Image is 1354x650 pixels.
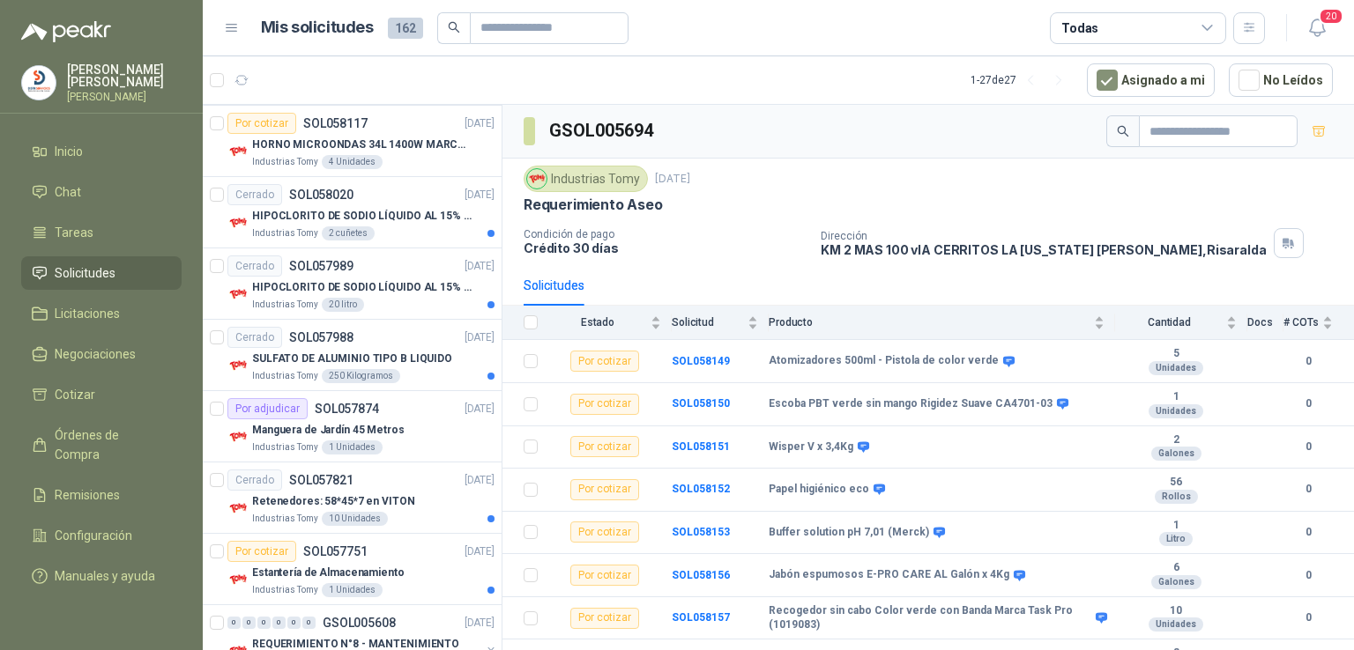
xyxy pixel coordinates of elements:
[289,188,353,201] p: SOL058020
[21,21,111,42] img: Logo peakr
[570,436,639,457] div: Por cotizar
[21,478,182,512] a: Remisiones
[289,260,353,272] p: SOL057989
[1151,447,1201,461] div: Galones
[769,316,1090,329] span: Producto
[55,304,120,323] span: Licitaciones
[524,196,663,214] p: Requerimiento Aseo
[1283,316,1319,329] span: # COTs
[289,474,353,486] p: SOL057821
[1149,404,1203,418] div: Unidades
[203,534,502,605] a: Por cotizarSOL057751[DATE] Company LogoEstantería de AlmacenamientoIndustrias Tomy1 Unidades
[323,617,396,629] p: GSOL005608
[655,171,690,188] p: [DATE]
[1283,524,1333,541] b: 0
[1159,532,1193,546] div: Litro
[21,559,182,593] a: Manuales y ayuda
[672,306,769,340] th: Solicitud
[252,298,318,312] p: Industrias Tomy
[570,565,639,586] div: Por cotizar
[769,354,999,368] b: Atomizadores 500ml - Pistola de color verde
[1283,439,1333,455] b: 0
[1117,125,1129,137] span: search
[672,526,730,538] a: SOL058153
[465,401,495,417] p: [DATE]
[289,331,353,343] p: SOL057988
[1229,63,1333,97] button: No Leídos
[1061,18,1098,38] div: Todas
[1301,12,1333,44] button: 20
[227,569,249,590] img: Company Logo
[55,182,81,202] span: Chat
[672,483,730,495] a: SOL058152
[67,63,182,88] p: [PERSON_NAME] [PERSON_NAME]
[257,617,271,629] div: 0
[227,113,296,134] div: Por cotizar
[227,212,249,233] img: Company Logo
[227,498,249,519] img: Company Logo
[252,369,318,383] p: Industrias Tomy
[21,297,182,330] a: Licitaciones
[465,543,495,560] p: [DATE]
[448,21,460,33] span: search
[55,566,155,586] span: Manuales y ayuda
[21,216,182,249] a: Tareas
[227,355,249,376] img: Company Logo
[302,617,316,629] div: 0
[672,569,730,581] a: SOL058156
[1155,490,1198,504] div: Rollos
[1283,306,1354,340] th: # COTs
[548,306,672,340] th: Estado
[55,263,115,283] span: Solicitudes
[524,228,807,240] p: Condición de pago
[21,519,182,552] a: Configuración
[203,320,502,391] a: CerradoSOL057988[DATE] Company LogoSULFATO DE ALUMINIO TIPO B LIQUIDOIndustrias Tomy250 Kilogramos
[55,425,165,464] span: Órdenes de Compra
[21,135,182,168] a: Inicio
[227,184,282,205] div: Cerrado
[769,526,929,540] b: Buffer solution pH 7,01 (Merck)
[203,248,502,320] a: CerradoSOL057989[DATE] Company LogoHIPOCLORITO DE SODIO LÍQUIDO AL 15% CONT NETO 20LIndustrias To...
[287,617,301,629] div: 0
[570,351,639,372] div: Por cotizar
[252,565,405,581] p: Estantería de Almacenamiento
[322,298,364,312] div: 20 litro
[252,440,318,454] p: Industrias Tomy
[465,329,495,346] p: [DATE]
[672,355,730,367] a: SOL058149
[261,15,374,41] h1: Mis solicitudes
[21,256,182,290] a: Solicitudes
[22,66,56,100] img: Company Logo
[524,276,584,295] div: Solicitudes
[1115,433,1237,447] b: 2
[227,469,282,491] div: Cerrado
[1283,353,1333,370] b: 0
[303,117,368,129] p: SOL058117
[570,521,639,543] div: Por cotizar
[203,462,502,534] a: CerradoSOL057821[DATE] Company LogoRetenedores: 58*45*7 en VITONIndustrias Tomy10 Unidades
[769,604,1091,632] b: Recogedor sin cabo Color verde con Banda Marca Task Pro (1019083)
[55,526,132,545] span: Configuración
[548,316,647,329] span: Estado
[322,583,383,597] div: 1 Unidades
[672,316,744,329] span: Solicitud
[55,385,95,404] span: Cotizar
[21,175,182,209] a: Chat
[21,337,182,371] a: Negociaciones
[527,169,547,188] img: Company Logo
[769,568,1009,582] b: Jabón espumosos E-PRO CARE AL Galón x 4Kg
[1115,347,1237,361] b: 5
[672,611,730,624] b: SOL058157
[252,493,415,510] p: Retenedores: 58*45*7 en VITON
[465,115,495,132] p: [DATE]
[1087,63,1215,97] button: Asignado a mi
[242,617,256,629] div: 0
[1283,567,1333,584] b: 0
[67,92,182,102] p: [PERSON_NAME]
[1149,361,1203,375] div: Unidades
[769,440,853,454] b: Wisper V x 3,4Kg
[252,512,318,526] p: Industrias Tomy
